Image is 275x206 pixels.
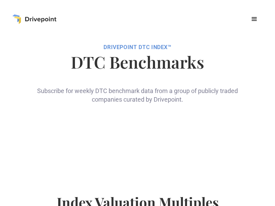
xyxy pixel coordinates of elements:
[14,44,261,51] div: DRIVEPOiNT DTC Index™
[246,11,263,27] div: menu
[12,14,56,24] a: home
[34,76,241,104] div: Subscribe for weekly DTC benchmark data from a group of publicly traded companies curated by Driv...
[45,112,230,172] iframe: Form 0
[14,54,261,70] h1: DTC Benchmarks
